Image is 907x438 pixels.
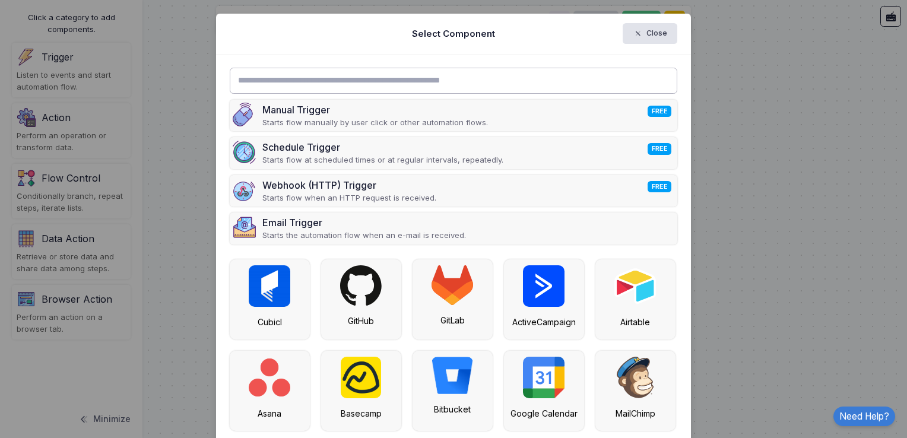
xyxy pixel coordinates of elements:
img: google-calendar.svg [523,357,565,398]
p: Starts flow when an HTTP request is received. [262,192,436,204]
img: gitlab.svg [432,265,473,305]
span: FREE [648,181,671,192]
div: GitHub [327,315,395,327]
div: Google Calendar [510,407,578,420]
div: Webhook (HTTP) Trigger [262,178,436,192]
div: Schedule Trigger [262,140,503,154]
span: FREE [648,106,671,117]
div: Email Trigger [262,215,466,230]
a: Need Help? [833,407,895,426]
div: Airtable [601,316,670,328]
img: schedule.png [233,140,256,164]
img: bitbucket.png [432,357,473,394]
div: Asana [236,407,304,420]
div: Cubicl [236,316,304,328]
div: Bitbucket [418,403,487,415]
h5: Select Component [412,27,495,40]
img: email.png [233,215,256,239]
img: airtable.png [614,265,656,307]
div: Manual Trigger [262,103,488,117]
div: MailChimp [601,407,670,420]
div: GitLab [418,314,487,326]
div: ActiveCampaign [510,316,578,328]
img: basecamp.png [341,357,381,398]
span: FREE [648,143,671,154]
div: Basecamp [327,407,395,420]
p: Starts flow manually by user click or other automation flows. [262,117,488,129]
img: github.svg [340,265,382,306]
img: active-campaign.png [523,265,565,307]
img: webhook-v2.png [233,178,256,202]
img: manual.png [233,103,256,126]
button: Close [623,23,678,44]
img: cubicl.jpg [249,265,290,307]
p: Starts flow at scheduled times or at regular intervals, repeatedly. [262,154,503,166]
p: Starts the automation flow when an e-mail is received. [262,230,466,242]
img: asana.png [249,357,290,398]
img: mailchimp.svg [617,357,654,398]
